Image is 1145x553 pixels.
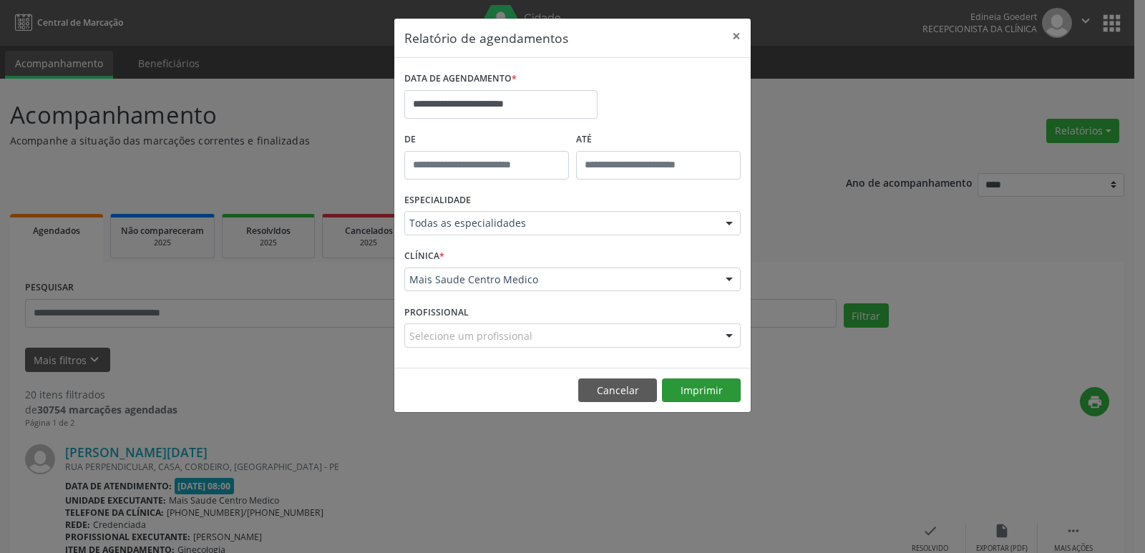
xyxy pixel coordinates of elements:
label: PROFISSIONAL [404,301,469,323]
label: DATA DE AGENDAMENTO [404,68,517,90]
span: Selecione um profissional [409,328,532,343]
button: Imprimir [662,378,741,403]
label: CLÍNICA [404,245,444,268]
button: Close [722,19,751,54]
span: Mais Saude Centro Medico [409,273,711,287]
label: ATÉ [576,129,741,151]
label: De [404,129,569,151]
label: ESPECIALIDADE [404,190,471,212]
h5: Relatório de agendamentos [404,29,568,47]
span: Todas as especialidades [409,216,711,230]
button: Cancelar [578,378,657,403]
